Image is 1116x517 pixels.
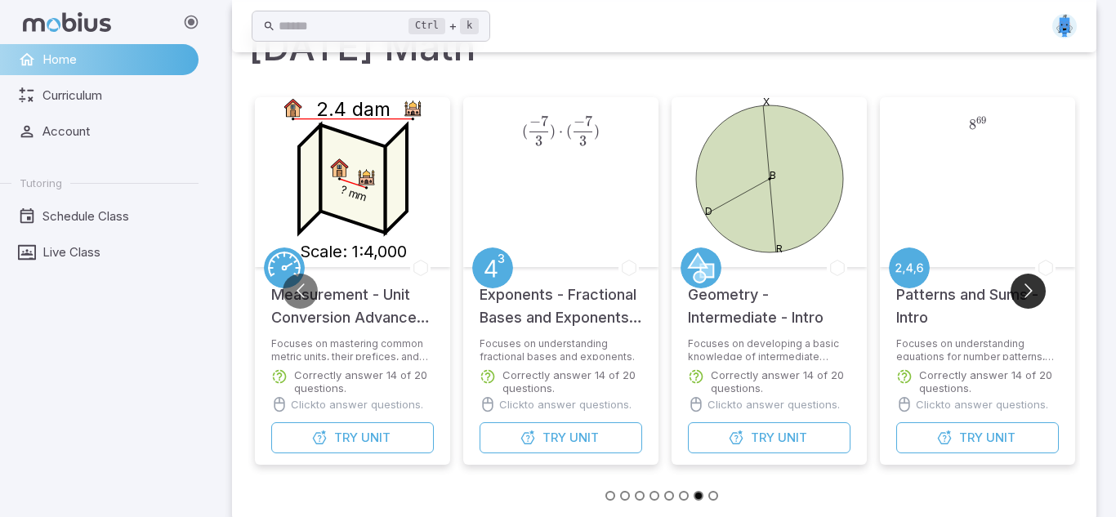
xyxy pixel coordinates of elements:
[264,247,305,288] a: Speed/Distance/Time
[271,337,434,360] p: Focuses on mastering common metric units, their prefices, and converting between them.
[408,18,445,34] kbd: Ctrl
[594,123,600,140] span: )
[334,429,358,447] span: Try
[542,429,566,447] span: Try
[916,396,1048,412] p: Click to answer questions.
[1011,274,1046,309] button: Go to next slide
[751,429,775,447] span: Try
[664,491,674,501] button: Go to slide 5
[569,429,599,447] span: Unit
[42,87,187,105] span: Curriculum
[472,247,513,288] a: Exponents
[541,113,548,130] span: 7
[919,368,1059,394] p: Correctly answer 14 of 20 questions.
[299,242,406,261] text: Scale: 1:4,000
[271,267,434,329] h5: Measurement - Unit Conversion Advanced - Metric
[460,18,479,34] kbd: k
[559,123,563,140] span: ⋅
[529,113,541,130] span: −
[338,183,368,203] text: ? mm
[585,113,592,130] span: 7
[986,429,1016,447] span: Unit
[592,116,594,136] span: ​
[315,97,390,121] text: 2.4 dam
[711,368,850,394] p: Correctly answer 14 of 20 questions.
[708,491,718,501] button: Go to slide 8
[579,132,587,149] span: 3
[480,337,642,360] p: Focuses on understanding fractional bases and exponents.
[42,207,187,225] span: Schedule Class
[688,267,850,329] h5: Geometry - Intermediate - Intro
[408,16,479,36] div: +
[20,176,62,190] span: Tutoring
[896,337,1059,360] p: Focuses on understanding equations for number patterns, sums of sequential integers, and finding ...
[896,267,1059,329] h5: Patterns and Sums - Intro
[291,396,423,412] p: Click to answer questions.
[480,267,642,329] h5: Exponents - Fractional Bases and Exponents - Practice
[959,429,983,447] span: Try
[679,491,689,501] button: Go to slide 6
[361,429,391,447] span: Unit
[635,491,645,501] button: Go to slide 3
[650,491,659,501] button: Go to slide 4
[708,396,840,412] p: Click to answer questions.
[770,169,776,181] text: B
[574,113,585,130] span: −
[566,123,572,140] span: (
[976,114,986,126] span: 69
[705,205,712,217] text: D
[896,422,1059,453] button: TryUnit
[681,247,721,288] a: Geometry 2D
[548,116,550,136] span: ​
[42,243,187,261] span: Live Class
[283,274,318,309] button: Go to previous slide
[522,123,528,140] span: (
[480,422,642,453] button: TryUnit
[502,368,642,394] p: Correctly answer 14 of 20 questions.
[499,396,632,412] p: Click to answer questions.
[42,123,187,140] span: Account
[969,116,976,133] span: 8
[271,422,434,453] button: TryUnit
[778,429,807,447] span: Unit
[535,132,542,149] span: 3
[763,96,770,108] text: X
[688,337,850,360] p: Focuses on developing a basic knowledge of intermediate geometry.
[1052,14,1077,38] img: rectangle.svg
[620,491,630,501] button: Go to slide 2
[775,243,782,255] text: R
[605,491,615,501] button: Go to slide 1
[294,368,434,394] p: Correctly answer 14 of 20 questions.
[42,51,187,69] span: Home
[694,491,703,501] button: Go to slide 7
[550,123,556,140] span: )
[688,422,850,453] button: TryUnit
[889,247,930,288] a: Patterning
